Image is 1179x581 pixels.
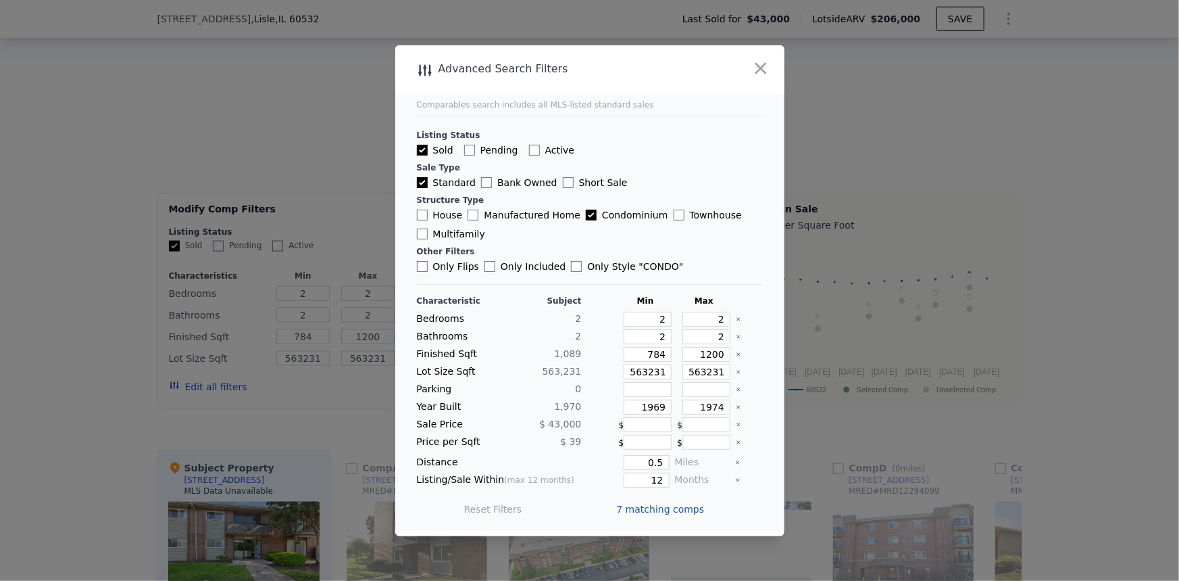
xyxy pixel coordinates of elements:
[675,455,730,470] div: Miles
[468,210,478,220] input: Manufactured Home
[678,435,731,450] div: $
[586,210,597,220] input: Condominium
[417,312,497,327] div: Bedrooms
[417,195,763,206] div: Structure Type
[417,455,582,470] div: Distance
[678,417,731,432] div: $
[417,417,497,432] div: Sale Price
[735,478,741,483] button: Clear
[529,143,574,157] label: Active
[736,317,741,322] button: Clear
[417,143,453,157] label: Sold
[736,422,741,427] button: Clear
[417,260,480,273] label: Only Flips
[674,208,742,222] label: Townhouse
[504,475,574,485] span: (max 12 months)
[543,366,582,377] span: 563,231
[674,210,684,220] input: Townhouse
[529,145,540,156] input: Active
[554,348,581,359] span: 1,089
[417,227,485,241] label: Multifamily
[417,347,497,362] div: Finished Sqft
[417,162,763,173] div: Sale Type
[539,419,581,429] span: $ 43,000
[417,130,763,141] div: Listing Status
[417,210,428,220] input: House
[576,313,582,324] span: 2
[481,177,492,188] input: Bank Owned
[417,473,582,488] div: Listing/Sale Within
[417,229,428,239] input: Multifamily
[417,246,763,257] div: Other Filters
[417,435,497,450] div: Price per Sqft
[560,436,581,447] span: $ 39
[554,401,581,412] span: 1,970
[464,145,475,156] input: Pending
[735,460,741,465] button: Clear
[736,387,741,392] button: Clear
[468,208,580,222] label: Manufactured Home
[417,382,497,397] div: Parking
[464,143,518,157] label: Pending
[484,260,566,273] label: Only Included
[464,503,522,516] button: Reset
[576,384,582,394] span: 0
[619,417,672,432] div: $
[571,260,683,273] label: Only Style " CONDO "
[736,404,741,410] button: Clear
[417,400,497,415] div: Year Built
[736,369,741,375] button: Clear
[481,176,557,189] label: Bank Owned
[619,435,672,450] div: $
[395,60,707,78] div: Advanced Search Filters
[675,473,730,488] div: Months
[417,99,763,110] div: Comparables search includes all MLS-listed standard sales
[417,365,497,379] div: Lot Size Sqft
[417,296,497,306] div: Characteristic
[417,176,476,189] label: Standard
[736,334,741,340] button: Clear
[563,176,628,189] label: Short Sale
[502,296,582,306] div: Subject
[619,296,672,306] div: Min
[586,208,668,222] label: Condominium
[736,352,741,357] button: Clear
[417,329,497,344] div: Bathrooms
[417,177,428,188] input: Standard
[736,440,741,445] button: Clear
[484,261,495,272] input: Only Included
[576,331,582,342] span: 2
[678,296,731,306] div: Max
[417,145,428,156] input: Sold
[571,261,582,272] input: Only Style "CONDO"
[417,261,428,272] input: Only Flips
[417,208,463,222] label: House
[617,503,705,516] span: 7 matching comps
[563,177,574,188] input: Short Sale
